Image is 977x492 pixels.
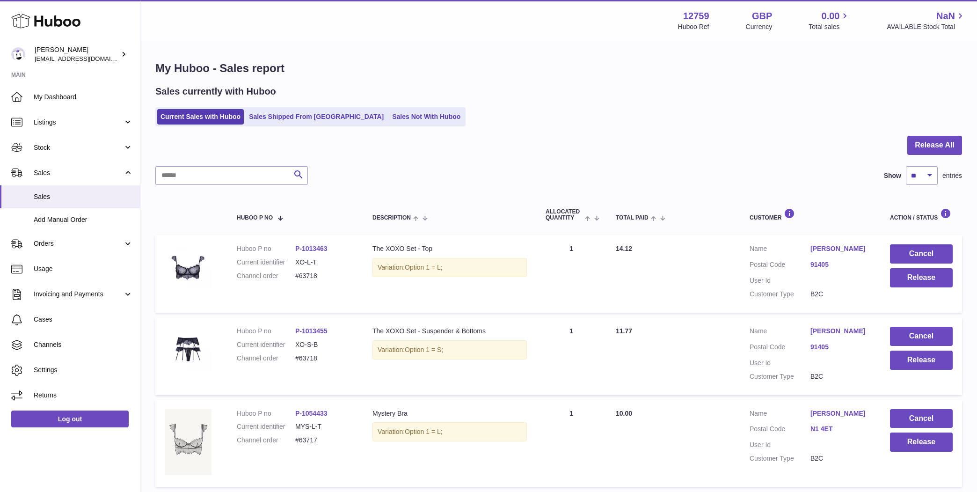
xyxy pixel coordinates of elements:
dt: Huboo P no [237,327,295,336]
span: Total paid [616,215,649,221]
dt: Huboo P no [237,409,295,418]
a: N1 4ET [810,425,871,433]
span: 11.77 [616,327,632,335]
span: Channels [34,340,133,349]
dt: Name [750,409,810,420]
dd: #63717 [295,436,354,445]
span: 10.00 [616,410,632,417]
a: NaN AVAILABLE Stock Total [887,10,966,31]
span: Usage [34,264,133,273]
dt: Channel order [237,272,295,280]
a: Sales Not With Huboo [389,109,464,125]
dt: Customer Type [750,454,810,463]
dd: XO-S-B [295,340,354,349]
div: Variation: [372,422,527,441]
img: 127591729807956.png [165,327,211,374]
a: P-1054433 [295,410,328,417]
span: Option 1 = L; [405,264,443,271]
span: 0.00 [822,10,840,22]
button: Release All [907,136,962,155]
a: Log out [11,411,129,427]
span: Sales [34,192,133,201]
span: Option 1 = L; [405,428,443,435]
dd: B2C [810,454,871,463]
dt: Channel order [237,436,295,445]
span: Huboo P no [237,215,273,221]
strong: GBP [752,10,772,22]
span: Settings [34,366,133,375]
dt: Current identifier [237,258,295,267]
button: Cancel [890,244,953,264]
td: 1 [536,235,606,313]
span: Option 1 = S; [405,346,443,353]
div: Variation: [372,258,527,277]
span: [EMAIL_ADDRESS][DOMAIN_NAME] [35,55,138,62]
h2: Sales currently with Huboo [155,85,276,98]
div: Currency [746,22,773,31]
dt: Customer Type [750,372,810,381]
span: Cases [34,315,133,324]
h1: My Huboo - Sales report [155,61,962,76]
span: Sales [34,169,123,177]
a: 91405 [810,343,871,352]
span: AVAILABLE Stock Total [887,22,966,31]
button: Cancel [890,409,953,428]
span: ALLOCATED Quantity [546,209,583,221]
button: Release [890,268,953,287]
button: Release [890,433,953,452]
a: P-1013463 [295,245,328,252]
div: [PERSON_NAME] [35,45,119,63]
img: sofiapanwar@unndr.com [11,47,25,61]
dt: Name [750,244,810,256]
span: 14.12 [616,245,632,252]
a: Sales Shipped From [GEOGRAPHIC_DATA] [246,109,387,125]
span: Description [372,215,411,221]
a: [PERSON_NAME] [810,244,871,253]
a: [PERSON_NAME] [810,409,871,418]
div: The XOXO Set - Suspender & Bottoms [372,327,527,336]
dt: Huboo P no [237,244,295,253]
dt: Postal Code [750,425,810,436]
dt: Current identifier [237,422,295,431]
div: Mystery Bra [372,409,527,418]
a: P-1013455 [295,327,328,335]
span: Add Manual Order [34,215,133,224]
span: Total sales [809,22,850,31]
dt: User Id [750,359,810,367]
dd: MYS-L-T [295,422,354,431]
dt: Postal Code [750,260,810,272]
dt: User Id [750,441,810,449]
div: Customer [750,208,871,221]
div: Action / Status [890,208,953,221]
dd: B2C [810,290,871,299]
dd: B2C [810,372,871,381]
dd: #63718 [295,354,354,363]
dt: Current identifier [237,340,295,349]
label: Show [884,171,901,180]
div: Variation: [372,340,527,360]
dd: #63718 [295,272,354,280]
span: NaN [936,10,955,22]
img: 2_a48aac51-a1fe-430d-9763-fafc878b452d.png [165,409,211,475]
div: The XOXO Set - Top [372,244,527,253]
span: Returns [34,391,133,400]
dt: Channel order [237,354,295,363]
dt: User Id [750,276,810,285]
dt: Name [750,327,810,338]
img: 127591729807893.png [165,244,211,291]
strong: 12759 [683,10,709,22]
dt: Postal Code [750,343,810,354]
button: Release [890,351,953,370]
span: Listings [34,118,123,127]
a: Current Sales with Huboo [157,109,244,125]
button: Cancel [890,327,953,346]
span: Orders [34,239,123,248]
a: [PERSON_NAME] [810,327,871,336]
dt: Customer Type [750,290,810,299]
span: Stock [34,143,123,152]
td: 1 [536,317,606,395]
dd: XO-L-T [295,258,354,267]
span: Invoicing and Payments [34,290,123,299]
td: 1 [536,400,606,487]
span: entries [942,171,962,180]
